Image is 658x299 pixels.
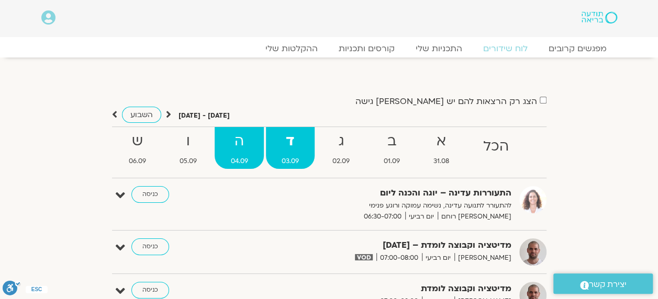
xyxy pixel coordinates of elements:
[255,282,511,296] strong: מדיטציה וקבוצה לומדת
[164,130,213,153] strong: ו
[164,127,213,169] a: ו05.09
[317,127,365,169] a: ג02.09
[113,127,162,169] a: ש06.09
[131,186,169,203] a: כניסה
[355,254,372,260] img: vodicon
[454,252,511,263] span: [PERSON_NAME]
[215,127,263,169] a: ה04.09
[438,211,511,222] span: [PERSON_NAME] רוחם
[266,127,315,169] a: ד03.09
[376,252,422,263] span: 07:00-08:00
[215,156,263,167] span: 04.09
[422,252,454,263] span: יום רביעי
[553,273,653,294] a: יצירת קשר
[328,43,405,54] a: קורסים ותכניות
[255,200,511,211] p: להתעורר לתנועה עדינה, נשימה עמוקה ורוגע פנימי
[122,107,161,123] a: השבוע
[215,130,263,153] strong: ה
[467,127,524,169] a: הכל
[41,43,617,54] nav: Menu
[317,156,365,167] span: 02.09
[418,156,465,167] span: 31.08
[367,127,415,169] a: ב01.09
[405,43,473,54] a: התכניות שלי
[418,130,465,153] strong: א
[405,211,438,222] span: יום רביעי
[255,186,511,200] strong: התעוררות עדינה – יוגה והכנה ליום
[131,238,169,255] a: כניסה
[355,97,537,106] label: הצג רק הרצאות להם יש [PERSON_NAME] גישה
[467,135,524,158] strong: הכל
[130,110,153,120] span: השבוע
[266,156,315,167] span: 03.09
[367,156,415,167] span: 01.09
[179,110,230,121] p: [DATE] - [DATE]
[418,127,465,169] a: א31.08
[367,130,415,153] strong: ב
[473,43,538,54] a: לוח שידורים
[538,43,617,54] a: מפגשים קרובים
[317,130,365,153] strong: ג
[266,130,315,153] strong: ד
[255,43,328,54] a: ההקלטות שלי
[131,282,169,298] a: כניסה
[360,211,405,222] span: 06:30-07:00
[589,278,627,292] span: יצירת קשר
[113,130,162,153] strong: ש
[255,238,511,252] strong: מדיטציה וקבוצה לומדת – [DATE]
[113,156,162,167] span: 06.09
[164,156,213,167] span: 05.09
